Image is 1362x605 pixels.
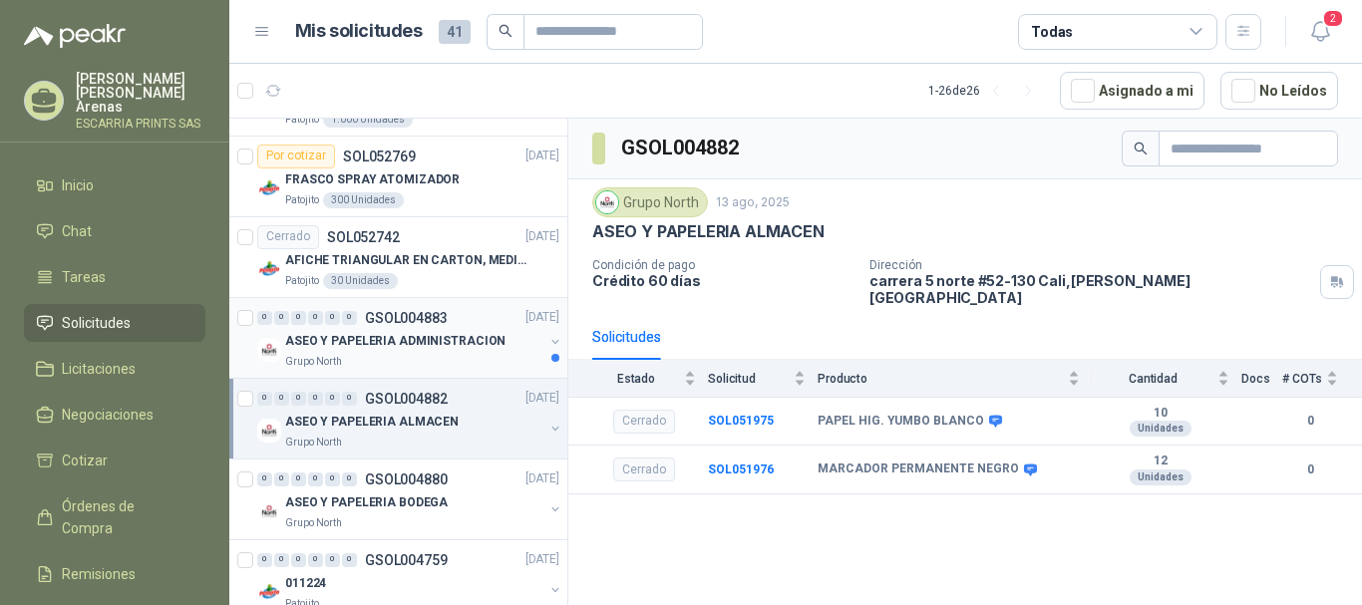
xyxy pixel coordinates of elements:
[1282,372,1322,386] span: # COTs
[525,469,559,488] p: [DATE]
[592,372,680,386] span: Estado
[285,170,460,189] p: FRASCO SPRAY ATOMIZADOR
[24,166,205,204] a: Inicio
[592,272,853,289] p: Crédito 60 días
[62,358,136,380] span: Licitaciones
[62,450,108,471] span: Cotizar
[62,220,92,242] span: Chat
[229,137,567,217] a: Por cotizarSOL052769[DATE] Company LogoFRASCO SPRAY ATOMIZADORPatojito300 Unidades
[229,217,567,298] a: CerradoSOL052742[DATE] Company LogoAFICHE TRIANGULAR EN CARTON, MEDIDAS 30 CM X 45 CMPatojito30 U...
[257,311,272,325] div: 0
[285,273,319,289] p: Patojito
[62,563,136,585] span: Remisiones
[342,392,357,406] div: 0
[62,495,186,539] span: Órdenes de Compra
[928,75,1044,107] div: 1 - 26 de 26
[285,332,506,351] p: ASEO Y PAPELERIA ADMINISTRACION
[1060,72,1204,110] button: Asignado a mi
[62,312,131,334] span: Solicitudes
[818,461,1019,477] b: MARCADOR PERMANENTE NEGRO
[708,462,774,476] a: SOL051976
[257,225,319,249] div: Cerrado
[257,499,281,523] img: Company Logo
[285,251,533,270] p: AFICHE TRIANGULAR EN CARTON, MEDIDAS 30 CM X 45 CM
[708,414,774,428] a: SOL051975
[24,555,205,593] a: Remisiones
[869,258,1312,272] p: Dirección
[285,493,448,512] p: ASEO Y PAPELERIA BODEGA
[365,472,448,486] p: GSOL004880
[327,230,400,244] p: SOL052742
[365,311,448,325] p: GSOL004883
[24,258,205,296] a: Tareas
[291,472,306,486] div: 0
[592,187,708,217] div: Grupo North
[24,24,126,48] img: Logo peakr
[274,311,289,325] div: 0
[1130,421,1192,437] div: Unidades
[592,258,853,272] p: Condición de pago
[525,147,559,165] p: [DATE]
[708,372,790,386] span: Solicitud
[1282,412,1338,431] b: 0
[62,266,106,288] span: Tareas
[257,580,281,604] img: Company Logo
[1134,142,1148,155] span: search
[613,410,675,434] div: Cerrado
[1092,454,1229,469] b: 12
[24,350,205,388] a: Licitaciones
[257,306,563,370] a: 0 0 0 0 0 0 GSOL004883[DATE] Company LogoASEO Y PAPELERIA ADMINISTRACIONGrupo North
[325,311,340,325] div: 0
[24,212,205,250] a: Chat
[274,472,289,486] div: 0
[818,414,984,430] b: PAPEL HIG. YUMBO BLANCO
[525,227,559,246] p: [DATE]
[342,311,357,325] div: 0
[343,150,416,163] p: SOL052769
[323,112,413,128] div: 1.000 Unidades
[325,553,340,567] div: 0
[1130,469,1192,485] div: Unidades
[257,467,563,531] a: 0 0 0 0 0 0 GSOL004880[DATE] Company LogoASEO Y PAPELERIA BODEGAGrupo North
[285,192,319,208] p: Patojito
[613,457,675,481] div: Cerrado
[285,574,326,593] p: 011224
[308,392,323,406] div: 0
[308,311,323,325] div: 0
[274,553,289,567] div: 0
[285,354,342,370] p: Grupo North
[818,372,1064,386] span: Producto
[62,404,154,426] span: Negociaciones
[365,392,448,406] p: GSOL004882
[525,308,559,327] p: [DATE]
[323,192,404,208] div: 300 Unidades
[257,553,272,567] div: 0
[592,326,661,348] div: Solicitudes
[257,472,272,486] div: 0
[621,133,742,163] h3: GSOL004882
[257,338,281,362] img: Company Logo
[818,360,1092,397] th: Producto
[291,392,306,406] div: 0
[291,311,306,325] div: 0
[1092,360,1241,397] th: Cantidad
[716,193,790,212] p: 13 ago, 2025
[323,273,398,289] div: 30 Unidades
[1092,372,1213,386] span: Cantidad
[342,472,357,486] div: 0
[308,472,323,486] div: 0
[342,553,357,567] div: 0
[257,145,335,168] div: Por cotizar
[257,392,272,406] div: 0
[24,396,205,434] a: Negociaciones
[525,389,559,408] p: [DATE]
[76,72,205,114] p: [PERSON_NAME] [PERSON_NAME] Arenas
[869,272,1312,306] p: carrera 5 norte #52-130 Cali , [PERSON_NAME][GEOGRAPHIC_DATA]
[285,413,459,432] p: ASEO Y PAPELERIA ALMACEN
[1302,14,1338,50] button: 2
[499,24,512,38] span: search
[1282,460,1338,479] b: 0
[1031,21,1073,43] div: Todas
